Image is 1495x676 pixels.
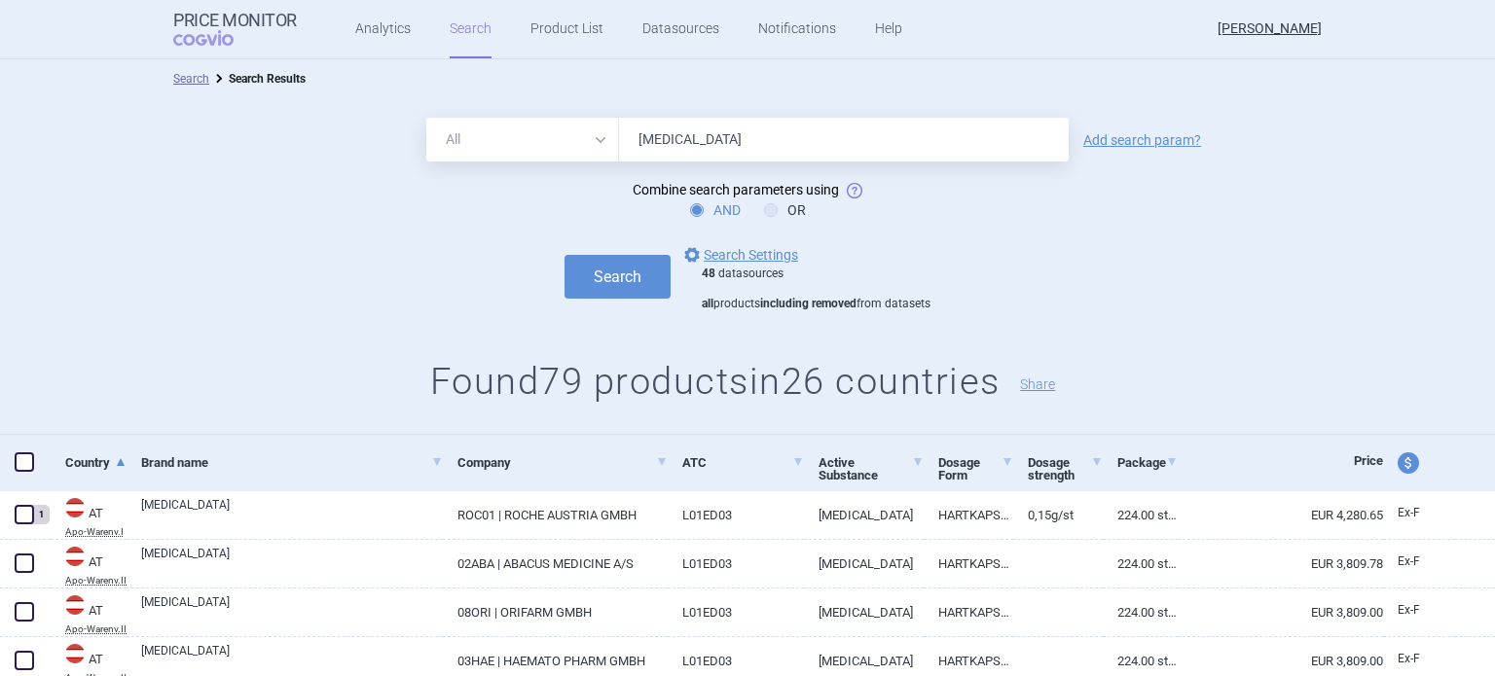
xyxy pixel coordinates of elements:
[173,72,209,86] a: Search
[457,439,667,486] a: Company
[565,255,671,299] button: Search
[229,72,306,86] strong: Search Results
[141,496,443,531] a: [MEDICAL_DATA]
[924,540,1013,587] a: HARTKAPSELN 150MG
[51,545,127,586] a: ATATApo-Warenv.II
[141,593,443,628] a: [MEDICAL_DATA]
[1103,491,1178,539] a: 224.00 ST | Stück
[1178,540,1383,587] a: EUR 3,809.78
[65,644,85,663] img: Austria
[924,588,1013,636] a: HARTKAPSELN 150MG
[1398,603,1420,617] span: Ex-factory price
[1383,645,1455,674] a: Ex-F
[65,527,127,537] abbr: Apo-Warenv.I — Apothekerverlag Warenverzeichnis. Online database developed by the Österreichische...
[141,545,443,580] a: [MEDICAL_DATA]
[702,297,713,310] strong: all
[65,498,85,517] img: Austria
[633,182,839,197] span: Combine search parameters using
[1383,548,1455,577] a: Ex-F
[1117,439,1178,486] a: Package
[51,593,127,634] a: ATATApo-Warenv.II
[65,576,127,586] abbr: Apo-Warenv.II — Apothekerverlag Warenverzeichnis. Online database developed by the Österreichisch...
[65,439,127,486] a: Country
[65,624,127,634] abbr: Apo-Warenv.II — Apothekerverlag Warenverzeichnis. Online database developed by the Österreichisch...
[1398,506,1420,519] span: Ex-factory price
[804,491,924,539] a: [MEDICAL_DATA]
[141,439,443,486] a: Brand name
[938,439,1013,499] a: Dosage Form
[173,30,261,46] span: COGVIO
[1013,491,1103,539] a: 0,15G/ST
[668,588,805,636] a: L01ED03
[760,297,857,310] strong: including removed
[1083,133,1201,147] a: Add search param?
[173,11,297,48] a: Price MonitorCOGVIO
[443,540,667,587] a: 02ABA | ABACUS MEDICINE A/S
[1398,652,1420,665] span: Ex-factory price
[51,496,127,537] a: ATATApo-Warenv.I
[65,595,85,615] img: Austria
[1383,596,1455,625] a: Ex-F
[764,200,806,220] label: OR
[702,267,930,312] div: datasources products from datasets
[173,69,209,89] li: Search
[690,200,741,220] label: AND
[443,491,667,539] a: ROC01 | ROCHE AUSTRIA GMBH
[682,439,805,486] a: ATC
[443,588,667,636] a: 08ORI | ORIFARM GMBH
[1103,588,1178,636] a: 224.00 ST | Stück
[668,491,805,539] a: L01ED03
[819,439,924,499] a: Active Substance
[1178,491,1383,539] a: EUR 4,280.65
[924,491,1013,539] a: HARTKAPSELN 150MG
[1028,439,1103,499] a: Dosage strength
[804,540,924,587] a: [MEDICAL_DATA]
[1020,377,1055,391] button: Share
[1178,588,1383,636] a: EUR 3,809.00
[209,69,306,89] li: Search Results
[173,11,297,30] strong: Price Monitor
[804,588,924,636] a: [MEDICAL_DATA]
[702,267,715,280] strong: 48
[1103,540,1178,587] a: 224.00 ST | Stück
[32,505,50,524] div: 1
[1383,499,1455,528] a: Ex-F
[680,243,798,267] a: Search Settings
[65,547,85,566] img: Austria
[668,540,805,587] a: L01ED03
[1398,554,1420,568] span: Ex-factory price
[1354,453,1383,468] span: Price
